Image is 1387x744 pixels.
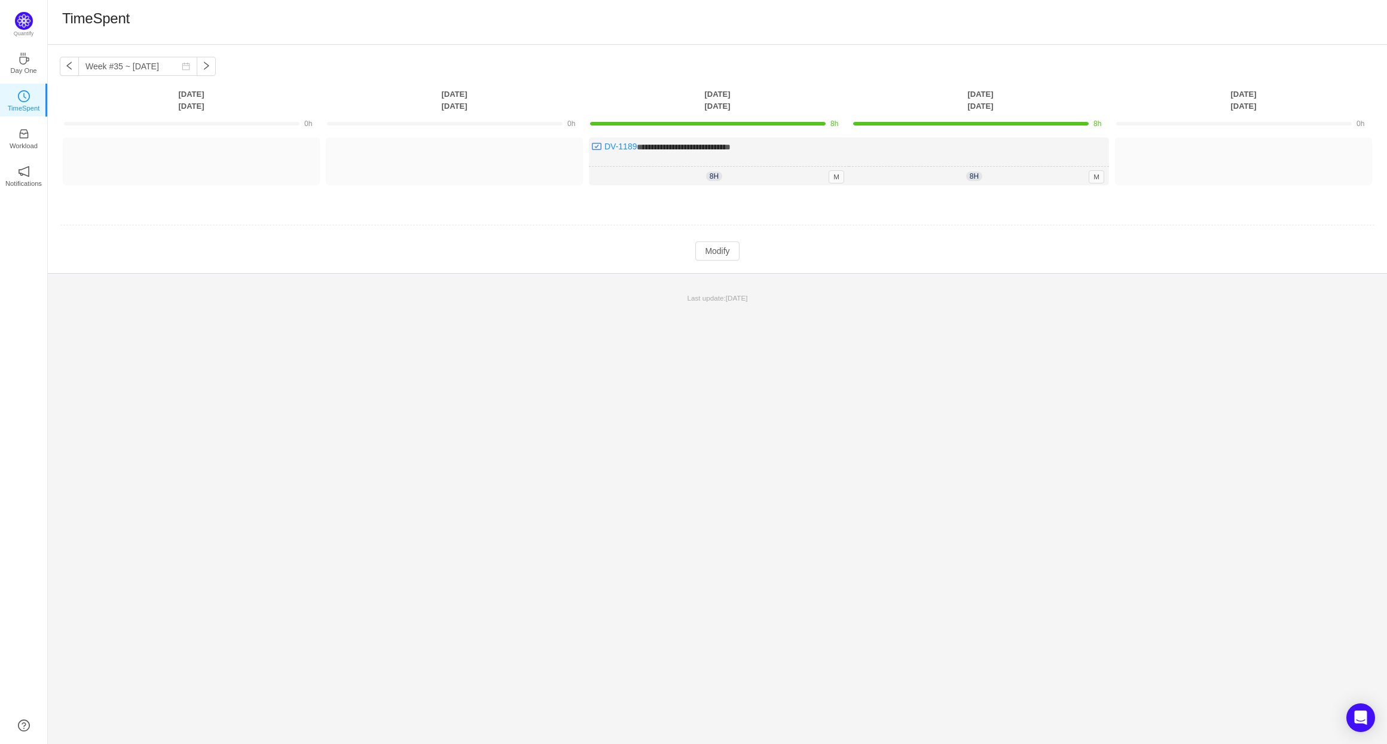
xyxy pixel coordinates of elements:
i: icon: inbox [18,128,30,140]
span: 8h [830,120,838,128]
a: icon: notificationNotifications [18,169,30,181]
p: Day One [10,65,36,76]
i: icon: notification [18,166,30,177]
a: icon: clock-circleTimeSpent [18,94,30,106]
button: icon: left [60,57,79,76]
p: Notifications [5,178,42,189]
button: Modify [695,241,739,261]
i: icon: calendar [182,62,190,71]
span: 8h [966,172,982,181]
img: Quantify [15,12,33,30]
a: DV-1189 [604,142,637,151]
div: Open Intercom Messenger [1346,703,1375,732]
span: M [1089,170,1104,183]
span: 0h [1357,120,1364,128]
input: Select a week [78,57,197,76]
span: 8h [706,172,722,181]
p: TimeSpent [8,103,40,114]
th: [DATE] [DATE] [60,88,323,112]
p: Workload [10,140,38,151]
span: [DATE] [726,294,748,302]
i: icon: coffee [18,53,30,65]
span: Last update: [688,294,748,302]
h1: TimeSpent [62,10,130,27]
span: 0h [567,120,575,128]
th: [DATE] [DATE] [849,88,1112,112]
span: 0h [304,120,312,128]
a: icon: coffeeDay One [18,56,30,68]
p: Quantify [14,30,34,38]
th: [DATE] [DATE] [323,88,586,112]
a: icon: inboxWorkload [18,131,30,143]
img: 10300 [592,142,601,151]
i: icon: clock-circle [18,90,30,102]
span: M [829,170,844,183]
th: [DATE] [DATE] [586,88,849,112]
th: [DATE] [DATE] [1112,88,1375,112]
span: 8h [1093,120,1101,128]
button: icon: right [197,57,216,76]
a: icon: question-circle [18,719,30,731]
